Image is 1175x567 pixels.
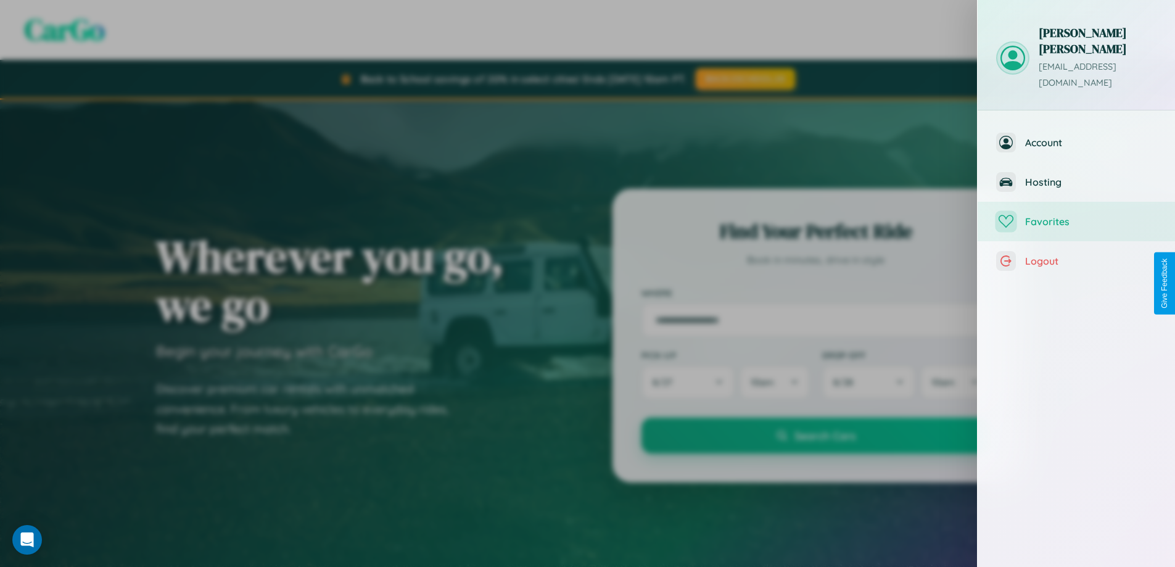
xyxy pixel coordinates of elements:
span: Account [1025,136,1156,149]
button: Logout [978,241,1175,281]
div: Give Feedback [1160,259,1169,308]
button: Hosting [978,162,1175,202]
span: Favorites [1025,215,1156,228]
div: Open Intercom Messenger [12,525,42,555]
button: Account [978,123,1175,162]
span: Logout [1025,255,1156,267]
p: [EMAIL_ADDRESS][DOMAIN_NAME] [1039,59,1156,91]
span: Hosting [1025,176,1156,188]
h3: [PERSON_NAME] [PERSON_NAME] [1039,25,1156,57]
button: Favorites [978,202,1175,241]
